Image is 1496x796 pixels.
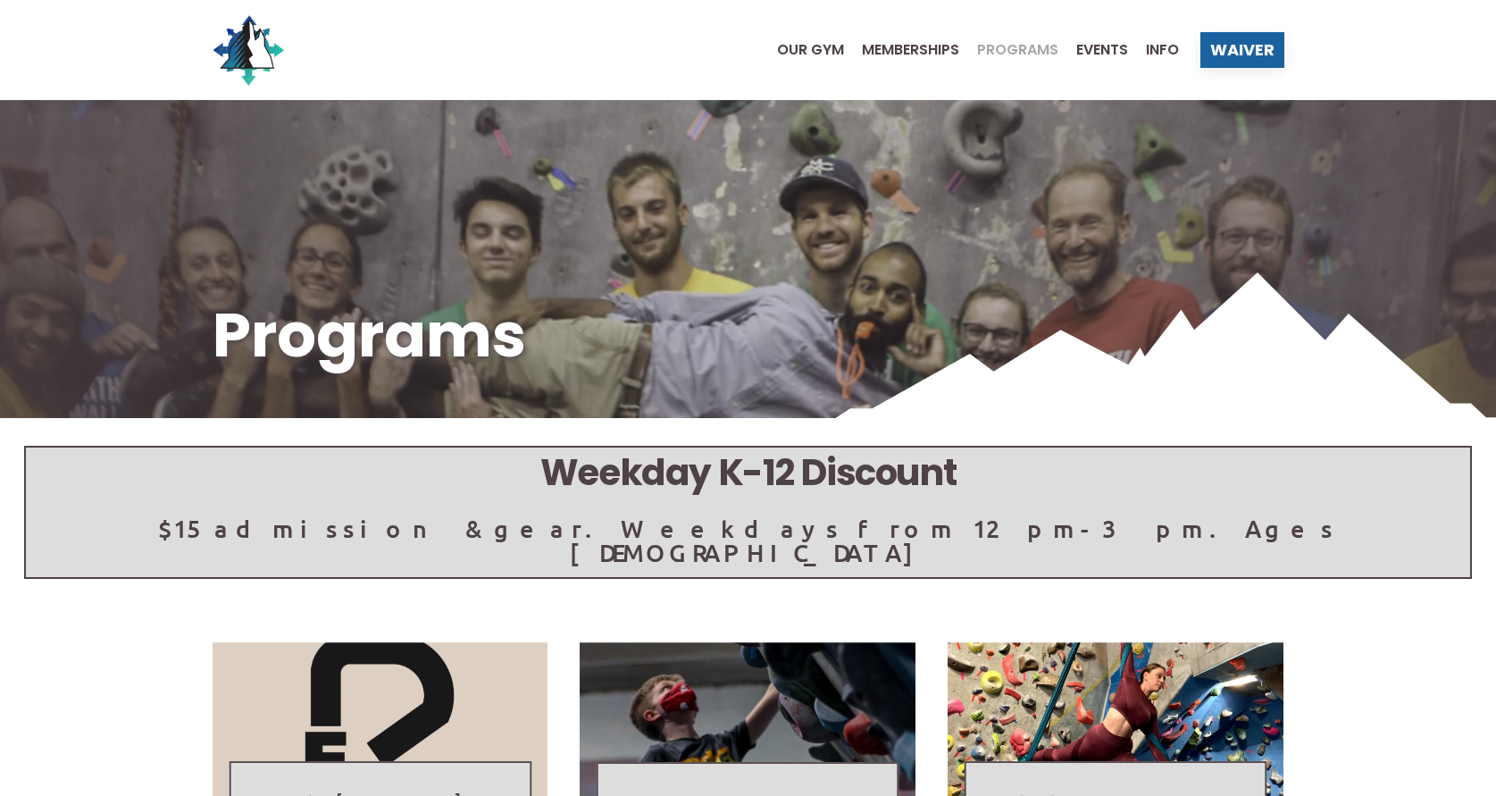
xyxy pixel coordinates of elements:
[1200,32,1284,68] a: Waiver
[1210,42,1275,58] span: Waiver
[1076,43,1128,57] span: Events
[213,14,284,86] img: North Wall Logo
[977,43,1058,57] span: Programs
[844,43,959,57] a: Memberships
[1058,43,1128,57] a: Events
[759,43,844,57] a: Our Gym
[1146,43,1179,57] span: Info
[26,516,1470,565] p: $15 admission & gear. Weekdays from 12pm-3pm. Ages [DEMOGRAPHIC_DATA]
[959,43,1058,57] a: Programs
[26,448,1470,499] h5: Weekday K-12 Discount
[862,43,959,57] span: Memberships
[1128,43,1179,57] a: Info
[777,43,844,57] span: Our Gym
